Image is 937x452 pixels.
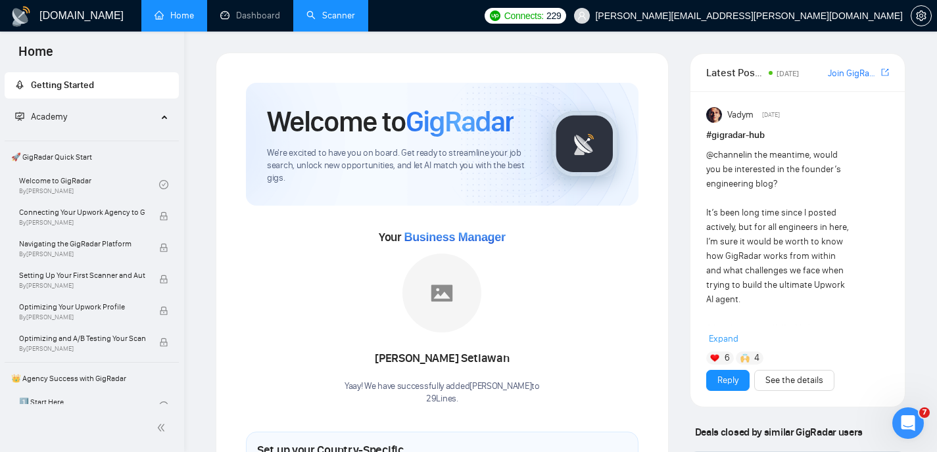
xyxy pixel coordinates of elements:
[159,243,168,252] span: lock
[690,420,868,443] span: Deals closed by similar GigRadar users
[155,10,194,21] a: homeHome
[706,370,750,391] button: Reply
[15,111,67,122] span: Academy
[777,69,799,78] span: [DATE]
[911,5,932,26] button: setting
[19,170,159,199] a: Welcome to GigRadarBy[PERSON_NAME]
[892,407,924,439] iframe: Intercom live chat
[267,147,531,185] span: We're excited to have you on board. Get ready to streamline your job search, unlock new opportuni...
[577,11,587,20] span: user
[919,407,930,418] span: 7
[267,104,514,139] h1: Welcome to
[19,345,145,353] span: By [PERSON_NAME]
[159,180,168,189] span: check-circle
[911,11,932,21] a: setting
[379,230,506,244] span: Your
[546,9,561,23] span: 229
[881,66,889,79] a: export
[8,42,64,70] span: Home
[6,365,178,392] span: 👑 Agency Success with GigRadar
[828,66,878,81] a: Join GigRadar Slack Community
[159,306,168,315] span: lock
[725,351,730,365] span: 6
[345,393,540,405] p: 29Lines .
[15,112,24,121] span: fund-projection-screen
[156,421,170,434] span: double-left
[740,353,750,363] img: 🙌
[15,80,24,89] span: rocket
[19,332,145,345] span: Optimizing and A/B Testing Your Scanner for Better Results
[19,206,145,219] span: Connecting Your Upwork Agency to GigRadar
[159,275,168,284] span: lock
[706,128,889,143] h1: # gigradar-hub
[19,282,145,290] span: By [PERSON_NAME]
[881,67,889,78] span: export
[19,392,159,420] a: 1️⃣ Start Here
[345,380,540,405] div: Yaay! We have successfully added [PERSON_NAME] to
[159,401,168,411] span: check-circle
[19,219,145,227] span: By [PERSON_NAME]
[19,300,145,313] span: Optimizing Your Upwork Profile
[706,107,722,123] img: Vadym
[159,338,168,347] span: lock
[31,111,67,122] span: Academy
[19,313,145,321] span: By [PERSON_NAME]
[765,373,823,388] a: See the details
[710,353,719,363] img: ❤️
[709,333,738,344] span: Expand
[706,64,765,81] span: Latest Posts from the GigRadar Community
[490,11,500,21] img: upwork-logo.png
[552,111,617,177] img: gigradar-logo.png
[19,269,145,282] span: Setting Up Your First Scanner and Auto-Bidder
[19,250,145,258] span: By [PERSON_NAME]
[220,10,280,21] a: dashboardDashboard
[345,348,540,370] div: [PERSON_NAME] Setiawan
[5,72,179,99] li: Getting Started
[31,79,94,91] span: Getting Started
[306,10,355,21] a: searchScanner
[402,254,481,332] img: placeholder.png
[911,11,931,21] span: setting
[717,373,738,388] a: Reply
[19,237,145,250] span: Navigating the GigRadar Platform
[754,370,834,391] button: See the details
[404,231,505,244] span: Business Manager
[6,144,178,170] span: 🚀 GigRadar Quick Start
[159,212,168,221] span: lock
[706,149,745,160] span: @channel
[11,6,32,27] img: logo
[727,108,754,122] span: Vadym
[754,351,759,365] span: 4
[504,9,544,23] span: Connects:
[762,109,780,121] span: [DATE]
[406,104,514,139] span: GigRadar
